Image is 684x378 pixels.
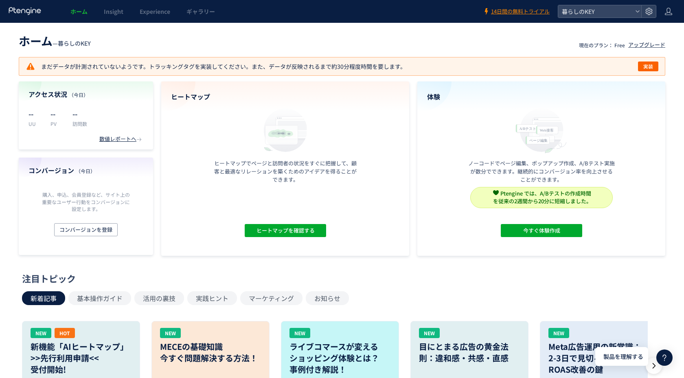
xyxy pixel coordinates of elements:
[160,328,181,338] div: NEW
[72,107,87,120] p: --
[419,328,440,338] div: NEW
[28,90,143,99] h4: アクセス状況
[643,62,653,71] span: 実装
[40,191,132,212] p: 購入、申込、会員登録など、サイト上の重要なユーザー行動をコンバージョンに設定します。
[26,62,406,71] p: まだデータが計測されていないようです。トラッキングタグを実装してください。また、データが反映されるまで約30分程度時間を要します。
[99,135,143,143] div: 数値レポートへ
[493,189,592,205] span: Ptengine では、A/Bテストの作成時間 を従来の2週間から20分に短縮しました。
[427,92,655,101] h4: 体験
[72,120,87,127] p: 訪問数
[28,107,41,120] p: --
[134,291,184,305] button: 活用の裏技
[31,341,132,375] h3: 新機能「AIヒートマップ」 >>先行利用申請<< 受付開始!
[468,159,615,184] p: ノーコードでページ編集、ポップアップ作成、A/Bテスト実施が数分でできます。継続的にコンバージョン率を向上させることができます。
[171,92,399,101] h4: ヒートマップ
[306,291,349,305] button: お知らせ
[22,291,65,305] button: 新着記事
[31,328,51,338] div: NEW
[58,39,91,47] span: 暮らしのKEY
[160,341,261,364] h3: MECEの基礎知識 今すぐ問題解決する方法！
[491,8,550,15] span: 14日間の無料トライアル
[28,120,41,127] p: UU
[19,33,91,49] div: —
[54,223,118,236] button: コンバージョンを登録
[212,159,359,184] p: ヒートマップでページと訪問者の状況をすぐに把握して、顧客と最適なリレーションを築くためのアイデアを得ることができます。
[104,7,123,15] span: Insight
[59,223,112,236] span: コンバージョンを登録
[628,41,665,49] div: アップグレード
[245,224,326,237] button: ヒートマップを確認する
[140,7,170,15] span: Experience
[579,42,625,48] p: 現在のプラン： Free
[289,328,310,338] div: NEW
[493,190,499,196] img: svg+xml,%3c
[419,341,520,364] h3: 目にとまる広告の黄金法則：違和感・共感・直感
[50,107,63,120] p: --
[501,224,582,237] button: 今すぐ体験作成
[76,167,95,174] span: （今日）
[68,291,131,305] button: 基本操作ガイド
[548,328,569,338] div: NEW
[256,224,314,237] span: ヒートマップを確認する
[187,291,237,305] button: 実践ヒント
[603,352,643,361] span: 製品を理解する
[28,166,143,175] h4: コンバージョン
[22,272,658,285] div: 注目トピック
[548,341,649,375] h3: Meta広告運用の新常識： 2-3日で見切る勇気が ROAS改善の鍵
[559,5,632,18] span: 暮らしのKEY
[289,341,390,375] h3: ライブコマースが変える ショッピング体験とは？ 事例付き解説！
[70,7,88,15] span: ホーム
[186,7,215,15] span: ギャラリー
[483,8,550,15] a: 14日間の無料トライアル
[50,120,63,127] p: PV
[638,62,658,71] button: 実装
[69,91,88,98] span: （今日）
[19,33,53,49] span: ホーム
[523,224,560,237] span: 今すぐ体験作成
[240,291,303,305] button: マーケティング
[512,106,571,154] img: home_experience_onbo_jp-C5-EgdA0.svg
[55,328,75,338] div: HOT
